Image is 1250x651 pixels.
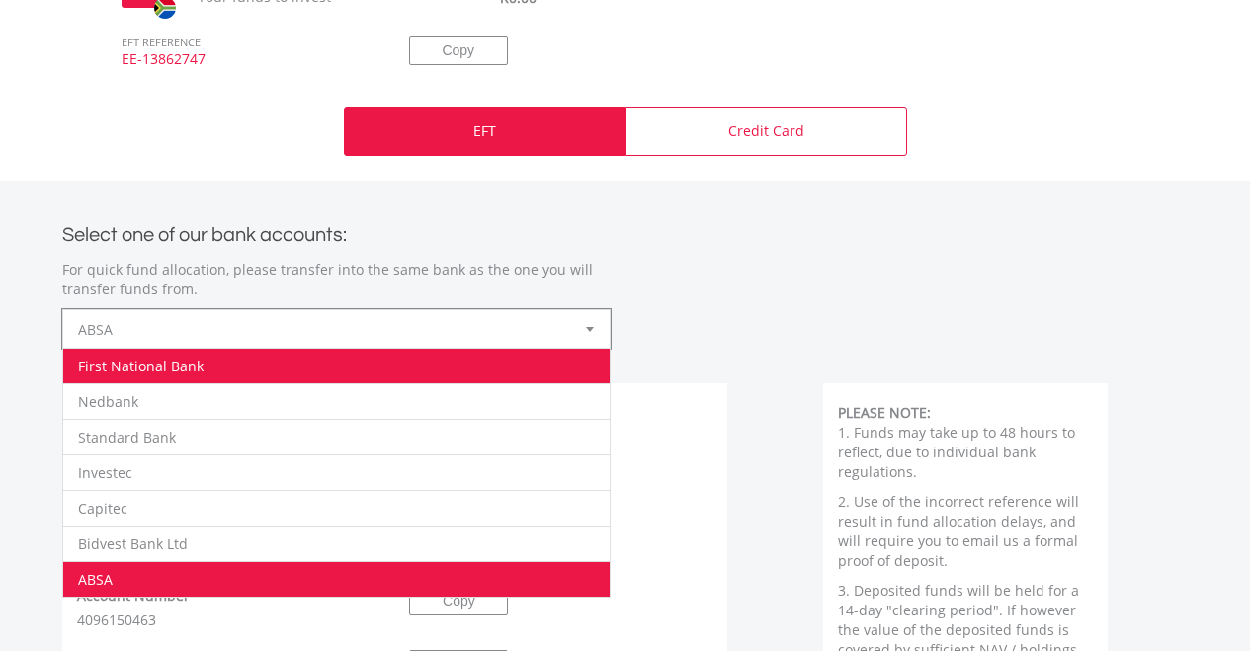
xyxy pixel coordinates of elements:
[63,454,610,490] li: Investec
[63,526,610,561] li: Bidvest Bank Ltd
[77,610,156,629] span: 4096150463
[409,586,508,615] button: Copy
[63,561,610,597] li: ABSA
[728,122,804,141] p: Credit Card
[838,492,1094,571] p: 2. Use of the incorrect reference will result in fund allocation delays, and will require you to ...
[838,403,931,422] b: PLEASE NOTE:
[63,383,610,419] li: Nedbank
[63,348,610,383] li: First National Bank
[107,8,379,50] span: EFT REFERENCE
[62,218,347,245] label: Select one of our bank accounts:
[473,122,496,141] p: EFT
[63,490,610,526] li: Capitec
[78,310,565,350] span: ABSA
[63,419,610,454] li: Standard Bank
[838,423,1094,482] p: 1. Funds may take up to 48 hours to reflect, due to individual bank regulations.
[409,36,508,65] button: Copy
[62,260,611,299] p: For quick fund allocation, please transfer into the same bank as the one you will transfer funds ...
[107,49,379,87] span: EE-13862747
